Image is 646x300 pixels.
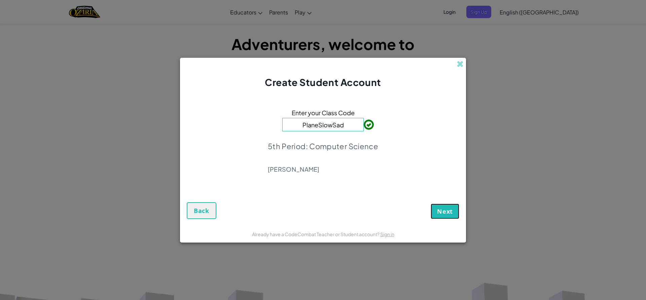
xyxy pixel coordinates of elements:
[431,204,459,219] button: Next
[268,165,378,173] p: [PERSON_NAME]
[380,231,394,237] a: Sign in
[187,202,216,219] button: Back
[265,76,381,88] span: Create Student Account
[292,108,355,118] span: Enter your Class Code
[268,141,378,151] p: 5th Period: Computer Science
[252,231,380,237] span: Already have a CodeCombat Teacher or Student account?
[437,207,453,215] span: Next
[194,207,209,215] span: Back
